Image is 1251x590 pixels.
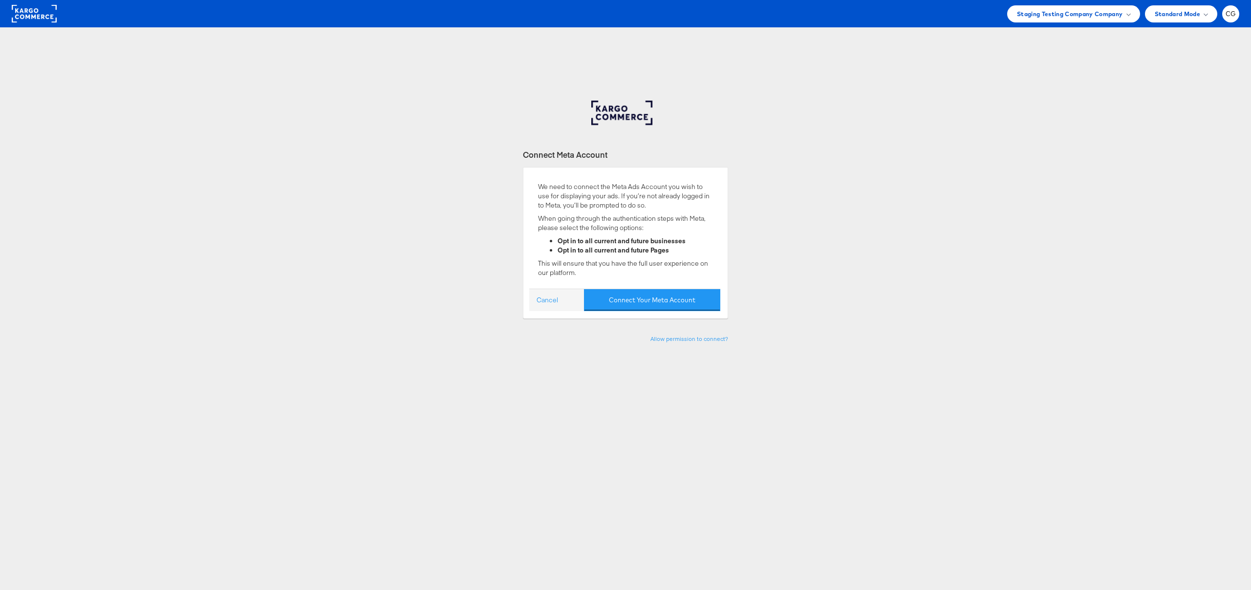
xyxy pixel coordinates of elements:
[523,149,728,160] div: Connect Meta Account
[538,182,713,210] p: We need to connect the Meta Ads Account you wish to use for displaying your ads. If you’re not al...
[558,236,686,245] strong: Opt in to all current and future businesses
[650,335,728,342] a: Allow permission to connect?
[538,214,713,232] p: When going through the authentication steps with Meta, please select the following options:
[538,259,713,277] p: This will ensure that you have the full user experience on our platform.
[1226,11,1236,17] span: CG
[1155,9,1200,19] span: Standard Mode
[1017,9,1123,19] span: Staging Testing Company Company
[537,295,558,305] a: Cancel
[558,246,669,254] strong: Opt in to all current and future Pages
[584,289,720,311] button: Connect Your Meta Account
